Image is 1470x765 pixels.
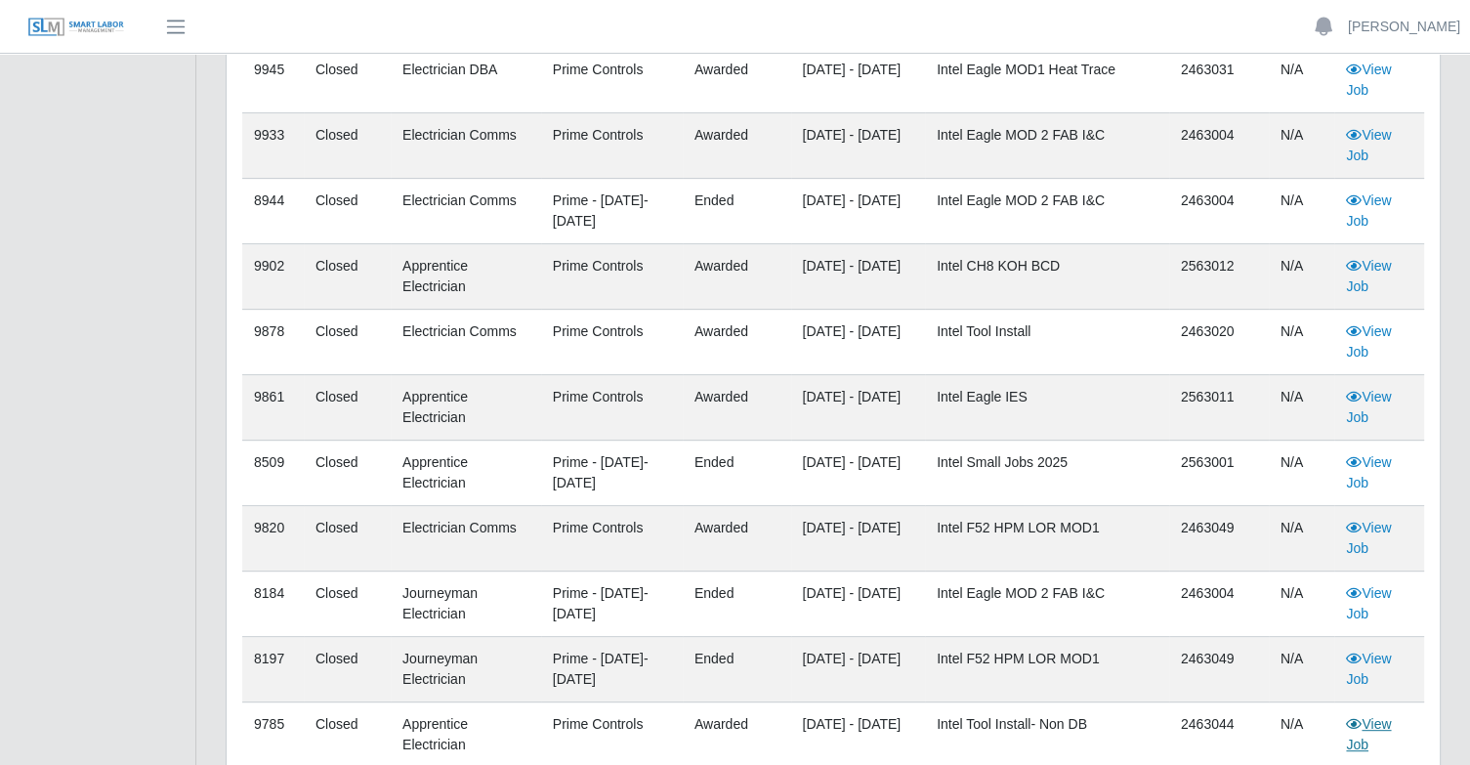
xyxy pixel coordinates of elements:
[242,441,304,506] td: 8509
[1269,637,1335,702] td: N/A
[304,375,391,441] td: Closed
[1346,520,1391,556] a: View Job
[925,244,1169,310] td: Intel CH8 KOH BCD
[1269,48,1335,113] td: N/A
[1346,716,1391,752] a: View Job
[1169,179,1269,244] td: 2463004
[242,375,304,441] td: 9861
[1346,192,1391,229] a: View Job
[925,48,1169,113] td: Intel Eagle MOD1 Heat Trace
[541,506,683,572] td: Prime Controls
[391,179,541,244] td: Electrician Comms
[304,113,391,179] td: Closed
[541,179,683,244] td: Prime - [DATE]-[DATE]
[1269,310,1335,375] td: N/A
[683,244,791,310] td: awarded
[1169,113,1269,179] td: 2463004
[541,572,683,637] td: Prime - [DATE]-[DATE]
[304,48,391,113] td: Closed
[791,441,926,506] td: [DATE] - [DATE]
[541,375,683,441] td: Prime Controls
[791,375,926,441] td: [DATE] - [DATE]
[391,375,541,441] td: Apprentice Electrician
[242,48,304,113] td: 9945
[925,179,1169,244] td: Intel Eagle MOD 2 FAB I&C
[683,375,791,441] td: awarded
[1169,506,1269,572] td: 2463049
[242,244,304,310] td: 9902
[304,441,391,506] td: Closed
[242,637,304,702] td: 8197
[1169,244,1269,310] td: 2563012
[1169,310,1269,375] td: 2463020
[1269,506,1335,572] td: N/A
[1346,585,1391,621] a: View Job
[391,48,541,113] td: Electrician DBA
[541,637,683,702] td: Prime - [DATE]-[DATE]
[541,441,683,506] td: Prime - [DATE]-[DATE]
[1169,572,1269,637] td: 2463004
[391,310,541,375] td: Electrician Comms
[791,48,926,113] td: [DATE] - [DATE]
[391,113,541,179] td: Electrician Comms
[242,506,304,572] td: 9820
[1346,389,1391,425] a: View Job
[1169,48,1269,113] td: 2463031
[541,48,683,113] td: Prime Controls
[791,244,926,310] td: [DATE] - [DATE]
[391,441,541,506] td: Apprentice Electrician
[1269,572,1335,637] td: N/A
[683,310,791,375] td: awarded
[925,310,1169,375] td: Intel Tool Install
[242,572,304,637] td: 8184
[1269,441,1335,506] td: N/A
[1169,441,1269,506] td: 2563001
[683,113,791,179] td: awarded
[541,113,683,179] td: Prime Controls
[304,244,391,310] td: Closed
[925,572,1169,637] td: Intel Eagle MOD 2 FAB I&C
[1346,62,1391,98] a: View Job
[1348,17,1460,37] a: [PERSON_NAME]
[683,179,791,244] td: ended
[683,637,791,702] td: ended
[242,113,304,179] td: 9933
[791,506,926,572] td: [DATE] - [DATE]
[925,375,1169,441] td: Intel Eagle IES
[304,637,391,702] td: Closed
[683,506,791,572] td: awarded
[1269,244,1335,310] td: N/A
[791,637,926,702] td: [DATE] - [DATE]
[1269,375,1335,441] td: N/A
[925,113,1169,179] td: Intel Eagle MOD 2 FAB I&C
[1346,651,1391,687] a: View Job
[1346,258,1391,294] a: View Job
[391,244,541,310] td: Apprentice Electrician
[304,179,391,244] td: Closed
[791,310,926,375] td: [DATE] - [DATE]
[1169,375,1269,441] td: 2563011
[242,179,304,244] td: 8944
[304,506,391,572] td: Closed
[925,637,1169,702] td: Intel F52 HPM LOR MOD1
[1269,179,1335,244] td: N/A
[925,441,1169,506] td: Intel Small Jobs 2025
[1346,323,1391,360] a: View Job
[1269,113,1335,179] td: N/A
[791,572,926,637] td: [DATE] - [DATE]
[791,113,926,179] td: [DATE] - [DATE]
[391,506,541,572] td: Electrician Comms
[683,48,791,113] td: awarded
[242,310,304,375] td: 9878
[541,244,683,310] td: Prime Controls
[925,506,1169,572] td: Intel F52 HPM LOR MOD1
[304,572,391,637] td: Closed
[791,179,926,244] td: [DATE] - [DATE]
[1346,454,1391,490] a: View Job
[391,572,541,637] td: Journeyman Electrician
[27,17,125,38] img: SLM Logo
[1169,637,1269,702] td: 2463049
[304,310,391,375] td: Closed
[541,310,683,375] td: Prime Controls
[391,637,541,702] td: Journeyman Electrician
